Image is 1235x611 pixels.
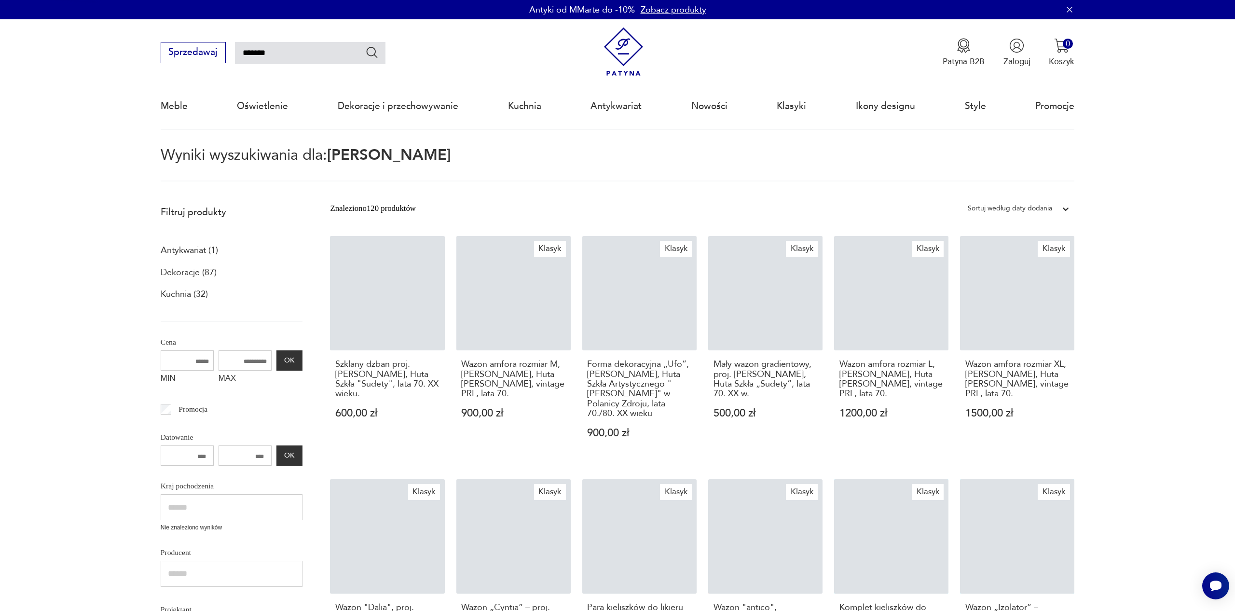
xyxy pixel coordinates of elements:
[338,84,458,128] a: Dekoracje i przechowywanie
[161,336,302,348] p: Cena
[161,242,218,259] a: Antykwariat (1)
[461,360,565,399] h3: Wazon amfora rozmiar M, [PERSON_NAME], Huta [PERSON_NAME], vintage PRL, lata 70.
[161,371,214,389] label: MIN
[691,84,727,128] a: Nowości
[335,360,439,399] h3: Szklany dzban proj. [PERSON_NAME], Huta Szkła "Sudety", lata 70. XX wieku.
[839,360,944,399] h3: Wazon amfora rozmiar L, [PERSON_NAME], Huta [PERSON_NAME], vintage PRL, lata 70.
[708,236,823,461] a: KlasykMały wazon gradientowy, proj. Zbigniew Horbowy, Huta Szkła „Sudety”, lata 70. XX w.Mały waz...
[461,408,565,418] p: 900,00 zł
[956,38,971,53] img: Ikona medalu
[276,445,302,466] button: OK
[365,45,379,59] button: Szukaj
[529,4,635,16] p: Antyki od MMarte do -10%
[1202,572,1229,599] iframe: Smartsupp widget button
[1049,56,1074,67] p: Koszyk
[161,42,226,63] button: Sprzedawaj
[714,408,818,418] p: 500,00 zł
[965,84,986,128] a: Style
[641,4,706,16] a: Zobacz produkty
[161,148,1074,181] p: Wyniki wyszukiwania dla:
[161,480,302,492] p: Kraj pochodzenia
[943,38,985,67] a: Ikona medaluPatyna B2B
[178,403,207,416] p: Promocja
[777,84,806,128] a: Klasyki
[582,236,697,461] a: KlasykForma dekoracyjna „Ufo”, Zbigniew Horbowy, Huta Szkła Artystycznego "Barbara" w Polanicy Zd...
[587,360,691,418] h3: Forma dekoracyjna „Ufo”, [PERSON_NAME], Huta Szkła Artystycznego "[PERSON_NAME]" w Polanicy Zdroj...
[1009,38,1024,53] img: Ikonka użytkownika
[237,84,288,128] a: Oświetlenie
[219,371,272,389] label: MAX
[161,431,302,444] p: Datowanie
[1054,38,1069,53] img: Ikona koszyka
[276,350,302,371] button: OK
[327,145,451,165] span: [PERSON_NAME]
[590,84,642,128] a: Antykwariat
[161,84,188,128] a: Meble
[1003,56,1030,67] p: Zaloguj
[161,206,302,219] p: Filtruj produkty
[587,428,691,438] p: 900,00 zł
[161,286,208,303] a: Kuchnia (32)
[335,408,439,418] p: 600,00 zł
[161,49,226,57] a: Sprzedawaj
[599,28,648,76] img: Patyna - sklep z meblami i dekoracjami vintage
[968,202,1052,215] div: Sortuj według daty dodania
[1049,38,1074,67] button: 0Koszyk
[161,523,302,532] p: Nie znaleziono wyników
[839,408,944,418] p: 1200,00 zł
[456,236,571,461] a: KlasykWazon amfora rozmiar M, Z. Horbowy, Huta Barbara, vintage PRL, lata 70.Wazon amfora rozmiar...
[1035,84,1074,128] a: Promocje
[856,84,915,128] a: Ikony designu
[965,360,1070,399] h3: Wazon amfora rozmiar XL, [PERSON_NAME], Huta [PERSON_NAME], vintage PRL, lata 70.
[834,236,948,461] a: KlasykWazon amfora rozmiar L, Z. Horbowy, Huta Barbara, vintage PRL, lata 70.Wazon amfora rozmiar...
[330,236,444,461] a: Szklany dzban proj. Z. Horbowy, Huta Szkła "Sudety", lata 70. XX wieku.Szklany dzban proj. [PERSO...
[943,56,985,67] p: Patyna B2B
[960,236,1074,461] a: KlasykWazon amfora rozmiar XL, Z. Horbowy, Huta Barbara, vintage PRL, lata 70.Wazon amfora rozmia...
[508,84,541,128] a: Kuchnia
[1063,39,1073,49] div: 0
[965,408,1070,418] p: 1500,00 zł
[161,264,217,281] a: Dekoracje (87)
[330,202,416,215] div: Znaleziono 120 produktów
[161,546,302,559] p: Producent
[1003,38,1030,67] button: Zaloguj
[943,38,985,67] button: Patyna B2B
[714,360,818,399] h3: Mały wazon gradientowy, proj. [PERSON_NAME], Huta Szkła „Sudety”, lata 70. XX w.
